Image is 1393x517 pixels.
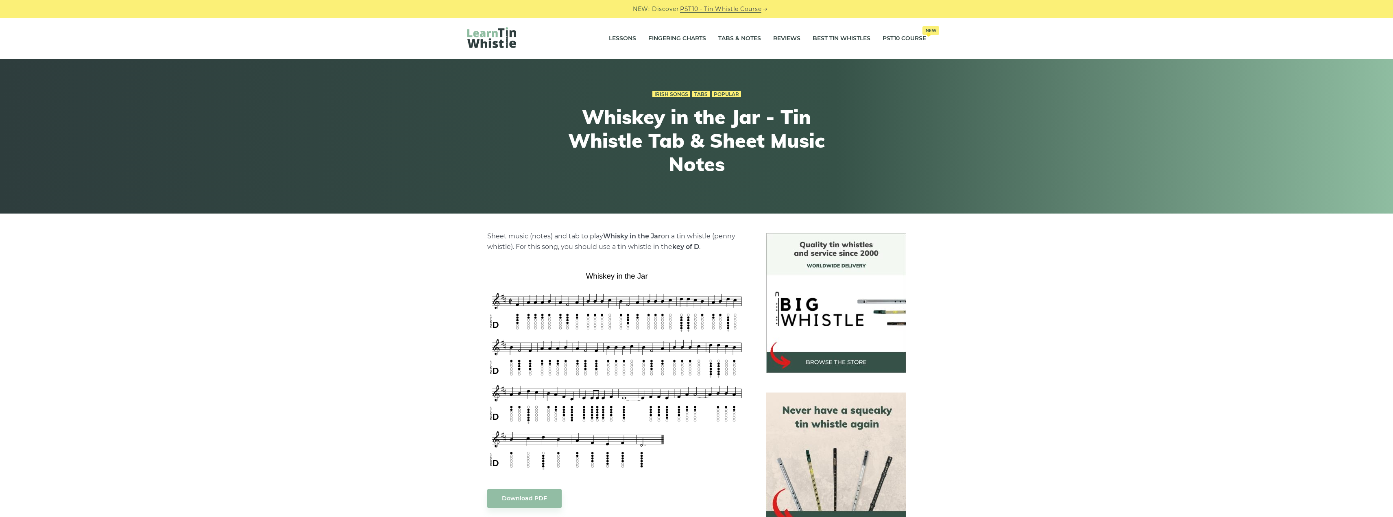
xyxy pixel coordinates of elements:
a: Best Tin Whistles [813,28,870,49]
img: LearnTinWhistle.com [467,27,516,48]
strong: Whisky in the Jar [603,232,661,240]
strong: key of D [672,243,699,251]
span: New [922,26,939,35]
a: Irish Songs [652,91,690,98]
a: PST10 CourseNew [883,28,926,49]
img: Whiskey in the Jar Tin Whistle Tab & Sheet Music [487,269,747,472]
p: Sheet music (notes) and tab to play on a tin whistle (penny whistle). For this song, you should u... [487,231,747,252]
a: Download PDF [487,489,562,508]
a: Lessons [609,28,636,49]
a: Tabs [692,91,710,98]
a: Popular [712,91,741,98]
img: BigWhistle Tin Whistle Store [766,233,906,373]
a: Reviews [773,28,800,49]
a: Tabs & Notes [718,28,761,49]
a: Fingering Charts [648,28,706,49]
h1: Whiskey in the Jar - Tin Whistle Tab & Sheet Music Notes [547,105,846,176]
